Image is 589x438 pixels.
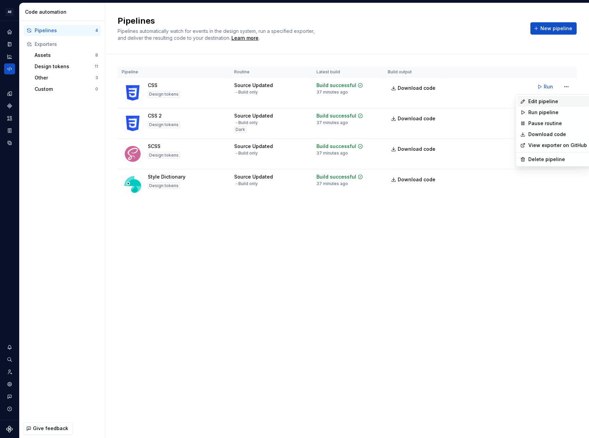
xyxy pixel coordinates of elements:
div: Pause routine [528,120,587,127]
div: Run pipeline [528,109,587,116]
div: Edit pipeline [528,98,587,105]
a: Download code [528,131,587,138]
a: View exporter on GitHub [528,142,587,149]
div: Delete pipeline [528,156,587,163]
